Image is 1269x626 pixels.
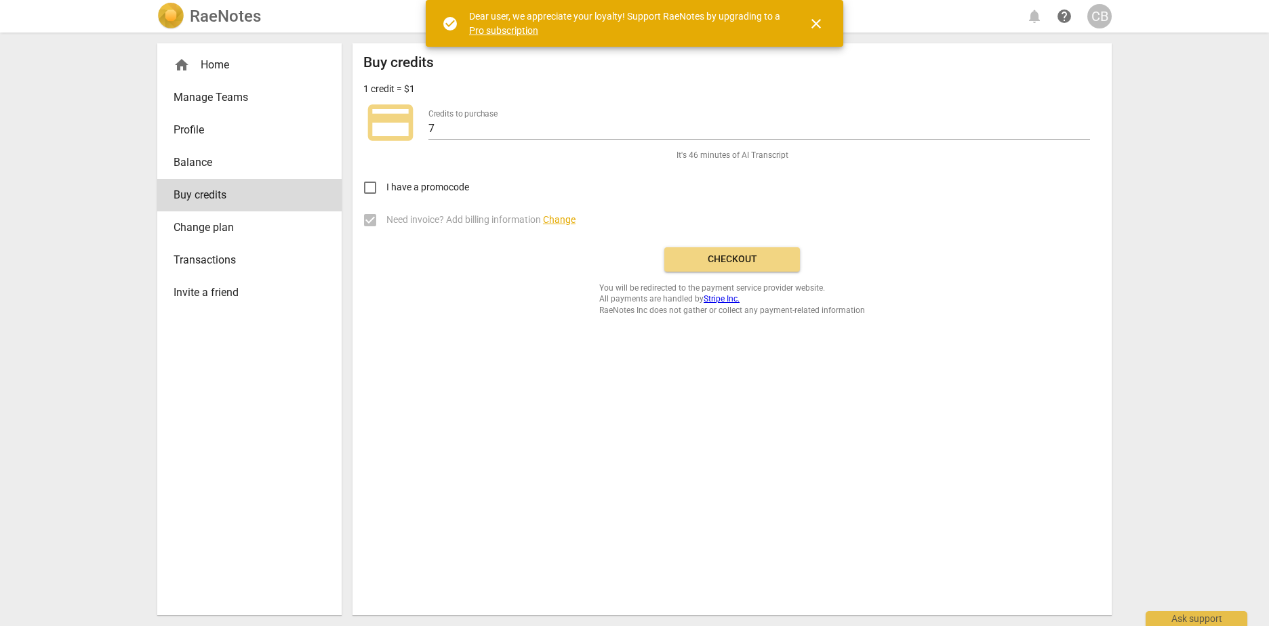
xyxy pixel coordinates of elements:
[1087,4,1112,28] button: CB
[599,283,865,316] span: You will be redirected to the payment service provider website. All payments are handled by RaeNo...
[174,154,315,171] span: Balance
[174,89,315,106] span: Manage Teams
[800,7,832,40] button: Close
[174,57,190,73] span: home
[1052,4,1076,28] a: Help
[386,213,576,227] span: Need invoice? Add billing information
[174,57,315,73] div: Home
[543,214,576,225] span: Change
[808,16,824,32] span: close
[157,244,342,276] a: Transactions
[157,49,342,81] div: Home
[174,220,315,236] span: Change plan
[157,114,342,146] a: Profile
[363,96,418,150] span: credit_card
[1146,611,1247,626] div: Ask support
[157,3,184,30] img: Logo
[174,187,315,203] span: Buy credits
[174,285,315,301] span: Invite a friend
[174,122,315,138] span: Profile
[428,110,498,118] label: Credits to purchase
[469,9,784,37] div: Dear user, we appreciate your loyalty! Support RaeNotes by upgrading to a
[664,247,800,272] button: Checkout
[363,82,415,96] p: 1 credit = $1
[442,16,458,32] span: check_circle
[469,25,538,36] a: Pro subscription
[157,3,261,30] a: LogoRaeNotes
[677,150,788,161] span: It's 46 minutes of AI Transcript
[363,54,434,71] h2: Buy credits
[157,211,342,244] a: Change plan
[174,252,315,268] span: Transactions
[704,294,740,304] a: Stripe Inc.
[386,180,469,194] span: I have a promocode
[157,146,342,179] a: Balance
[675,253,789,266] span: Checkout
[157,81,342,114] a: Manage Teams
[157,276,342,309] a: Invite a friend
[190,7,261,26] h2: RaeNotes
[157,179,342,211] a: Buy credits
[1056,8,1072,24] span: help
